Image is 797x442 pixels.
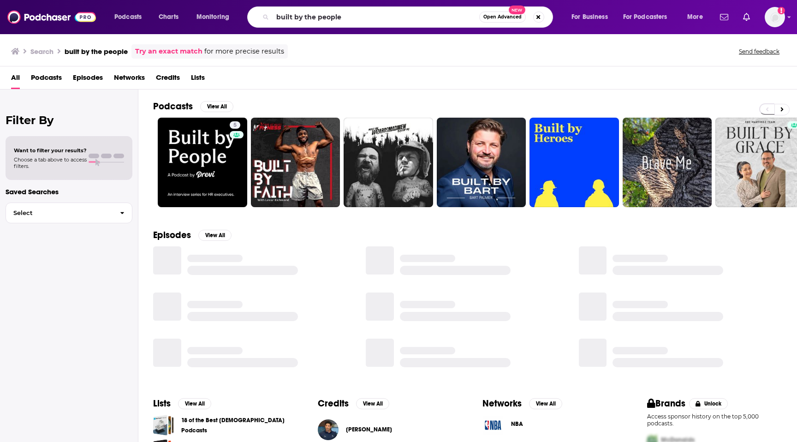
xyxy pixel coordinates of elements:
[689,398,728,409] button: Unlock
[6,113,132,127] h2: Filter By
[65,47,128,56] h3: built by the people
[114,70,145,89] a: Networks
[191,70,205,89] a: Lists
[204,46,284,57] span: for more precise results
[153,398,171,409] h2: Lists
[153,415,174,436] a: 18 of the Best Christian Podcasts
[623,11,667,24] span: For Podcasters
[198,230,232,241] button: View All
[158,118,247,207] a: 5
[356,398,389,409] button: View All
[233,121,237,130] span: 5
[346,426,392,433] span: [PERSON_NAME]
[11,70,20,89] a: All
[739,9,754,25] a: Show notifications dropdown
[346,426,392,433] a: Chris Clark
[108,10,154,24] button: open menu
[73,70,103,89] a: Episodes
[256,6,562,28] div: Search podcasts, credits, & more...
[529,398,562,409] button: View All
[479,12,526,23] button: Open AdvancedNew
[6,187,132,196] p: Saved Searches
[681,10,714,24] button: open menu
[482,398,522,409] h2: Networks
[318,398,349,409] h2: Credits
[565,10,619,24] button: open menu
[482,398,562,409] a: NetworksView All
[30,47,54,56] h3: Search
[765,7,785,27] span: Logged in as carolinejames
[687,11,703,24] span: More
[230,121,240,129] a: 5
[178,398,211,409] button: View All
[153,101,233,112] a: PodcastsView All
[135,46,202,57] a: Try an exact match
[318,419,339,440] img: Chris Clark
[159,11,178,24] span: Charts
[647,413,782,427] p: Access sponsor history on the top 5,000 podcasts.
[509,6,525,14] span: New
[778,7,785,14] svg: Add a profile image
[511,420,523,428] span: NBA
[156,70,180,89] a: Credits
[6,210,113,216] span: Select
[200,101,233,112] button: View All
[31,70,62,89] a: Podcasts
[14,147,87,154] span: Want to filter your results?
[736,48,782,55] button: Send feedback
[153,398,211,409] a: ListsView All
[14,156,87,169] span: Choose a tab above to access filters.
[7,8,96,26] img: Podchaser - Follow, Share and Rate Podcasts
[765,7,785,27] img: User Profile
[196,11,229,24] span: Monitoring
[571,11,608,24] span: For Business
[483,15,522,19] span: Open Advanced
[181,415,288,436] a: 18 of the Best [DEMOGRAPHIC_DATA] Podcasts
[765,7,785,27] button: Show profile menu
[153,229,232,241] a: EpisodesView All
[318,398,389,409] a: CreditsView All
[6,203,132,223] button: Select
[716,9,732,25] a: Show notifications dropdown
[153,101,193,112] h2: Podcasts
[190,10,241,24] button: open menu
[114,11,142,24] span: Podcasts
[273,10,479,24] input: Search podcasts, credits, & more...
[153,229,191,241] h2: Episodes
[482,415,504,436] img: NBA logo
[617,10,681,24] button: open menu
[647,398,685,409] h2: Brands
[482,415,618,436] a: NBA logoNBA
[153,10,184,24] a: Charts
